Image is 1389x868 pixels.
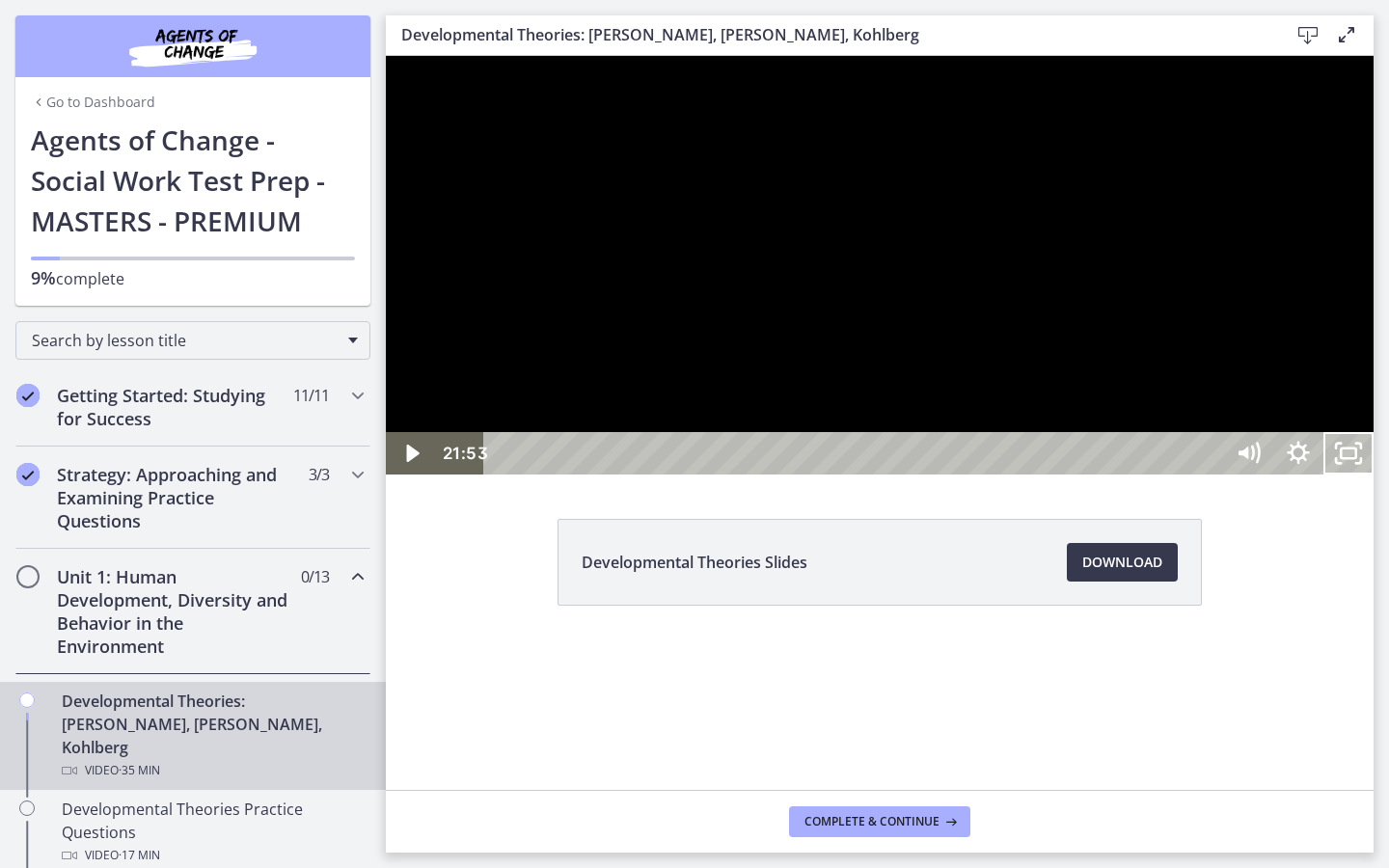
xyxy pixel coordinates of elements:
div: Video [62,844,363,867]
div: Developmental Theories: [PERSON_NAME], [PERSON_NAME], Kohlberg [62,690,363,782]
div: Search by lesson title [15,321,370,360]
span: · 35 min [119,759,160,782]
i: Completed [16,384,40,407]
div: Video [62,759,363,782]
button: Mute [837,376,887,419]
button: Unfullscreen [938,376,988,419]
p: complete [31,266,355,290]
span: · 17 min [119,844,160,867]
h1: Agents of Change - Social Work Test Prep - MASTERS - PREMIUM [31,120,355,241]
span: Search by lesson title [32,330,339,351]
span: 0 / 13 [301,565,329,588]
span: Download [1082,551,1162,574]
button: Show settings menu [887,376,938,419]
button: Complete & continue [789,806,970,837]
span: Developmental Theories Slides [582,551,807,574]
h2: Unit 1: Human Development, Diversity and Behavior in the Environment [57,565,292,658]
h2: Getting Started: Studying for Success [57,384,292,430]
h3: Developmental Theories: [PERSON_NAME], [PERSON_NAME], Kohlberg [401,23,1258,46]
span: Complete & continue [804,814,940,829]
span: 11 / 11 [293,384,329,407]
a: Go to Dashboard [31,93,155,112]
img: Agents of Change [77,23,309,69]
span: 9% [31,266,56,289]
div: Developmental Theories Practice Questions [62,798,363,867]
a: Download [1067,543,1178,582]
span: 3 / 3 [309,463,329,486]
i: Completed [16,463,40,486]
iframe: Video Lesson [386,56,1374,475]
h2: Strategy: Approaching and Examining Practice Questions [57,463,292,532]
